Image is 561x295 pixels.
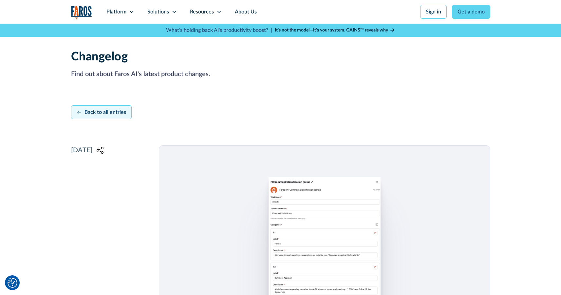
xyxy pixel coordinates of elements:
[8,278,17,288] button: Cookie Settings
[71,50,490,64] h1: Changelog
[71,6,92,19] img: Logo of the analytics and reporting company Faros.
[420,5,447,19] a: Sign in
[71,145,92,155] p: [DATE]
[190,8,214,16] div: Resources
[275,27,395,34] a: It’s not the model—it’s your system. GAINS™ reveals why
[8,278,17,288] img: Revisit consent button
[275,28,388,32] strong: It’s not the model—it’s your system. GAINS™ reveals why
[147,8,169,16] div: Solutions
[84,108,126,116] div: Back to all entries
[71,69,490,79] p: Find out about Faros AI's latest product changes.
[96,146,104,154] a: Copy Link
[71,105,132,119] a: Back to all entries
[452,5,490,19] a: Get a demo
[71,6,92,19] a: home
[106,8,126,16] div: Platform
[166,26,272,34] p: What's holding back AI's productivity boost? |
